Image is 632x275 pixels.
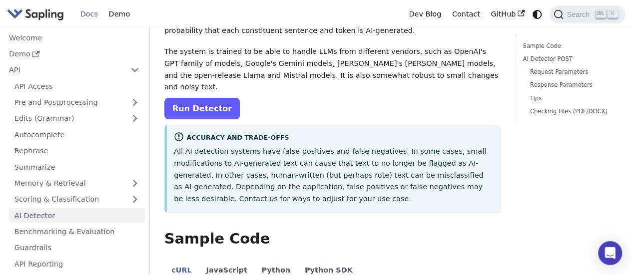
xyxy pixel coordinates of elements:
[523,41,614,51] a: Sample Code
[9,160,145,174] a: Summarize
[447,6,486,22] a: Contact
[3,63,125,77] a: API
[403,6,446,22] a: Dev Blog
[3,30,145,45] a: Welcome
[485,6,530,22] a: GitHub
[9,127,145,142] a: Autocomplete
[598,241,622,265] div: Open Intercom Messenger
[523,54,614,64] a: AI Detector POST
[164,98,240,119] a: Run Detector
[9,241,145,255] a: Guardrails
[9,111,145,126] a: Edits (Grammar)
[550,5,625,23] button: Search (Ctrl+K)
[9,208,145,223] a: AI Detector
[530,107,611,116] a: Checking Files (PDF/DOCX)
[164,230,501,248] h2: Sample Code
[174,132,494,144] div: Accuracy and Trade-offs
[9,225,145,239] a: Benchmarking & Evaluation
[103,6,135,22] a: Demo
[7,7,67,21] a: Sapling.ai
[530,94,611,103] a: Tips
[9,144,145,158] a: Rephrase
[530,7,545,21] button: Switch between dark and light mode (currently system mode)
[125,63,145,77] button: Collapse sidebar category 'API'
[164,46,501,93] p: The system is trained to be able to handle LLMs from different vendors, such as OpenAI's GPT fami...
[9,95,145,110] a: Pre and Postprocessing
[9,192,145,207] a: Scoring & Classification
[564,10,596,18] span: Search
[608,9,618,18] kbd: K
[530,67,611,77] a: Request Parameters
[75,6,103,22] a: Docs
[3,47,145,61] a: Demo
[530,80,611,90] a: Response Parameters
[9,257,145,271] a: API Reporting
[9,79,145,93] a: API Access
[7,7,64,21] img: Sapling.ai
[174,146,494,205] p: All AI detection systems have false positives and false negatives. In some cases, small modificat...
[9,176,145,191] a: Memory & Retrieval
